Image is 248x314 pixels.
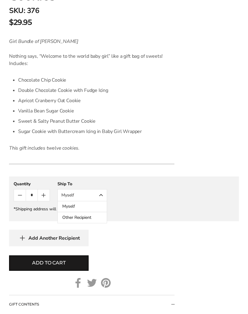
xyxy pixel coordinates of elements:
[9,295,175,313] button: Collapsible block button
[57,181,107,187] div: Ship To
[26,189,38,201] input: Quantity
[5,291,63,309] iframe: Sign Up via Text for Offers
[57,189,107,201] button: Myself
[27,6,39,15] span: 376
[87,278,97,288] a: Twitter
[58,201,107,212] button: Myself
[9,17,32,28] span: $29.95
[58,212,107,223] button: Other Recipient
[28,235,80,241] span: Add Another Recipient
[9,176,239,221] gfm-form: New recipient
[14,206,234,212] div: *Shipping address will be collected at checkout
[14,181,50,187] div: Quantity
[9,255,89,271] button: Add to cart
[9,53,175,67] p: Nothing says, “Welcome to the world baby girl” like a gift bag of sweets! Includes:
[18,106,175,116] li: Vanilla Bean Sugar Cookie
[9,145,80,151] em: This gift includes twelve cookies.
[18,75,175,85] li: Chocolate Chip Cookie
[18,85,175,95] li: Double Chocolate Cookie with Fudge Icing
[18,116,175,126] li: Sweet & Salty Peanut Butter Cookie
[9,230,89,246] button: Add Another Recipient
[73,278,83,288] a: Facebook
[18,126,175,137] li: Sugar Cookie with Buttercream Icing in Baby Girl Wrapper
[18,95,175,106] li: Apricot Cranberry Oat Cookie
[32,259,65,267] span: Add to cart
[38,189,50,201] button: Count plus
[9,6,25,15] strong: SKU:
[9,38,78,45] em: Girl Bundle of [PERSON_NAME]
[14,189,26,201] button: Count minus
[101,278,111,288] a: Pinterest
